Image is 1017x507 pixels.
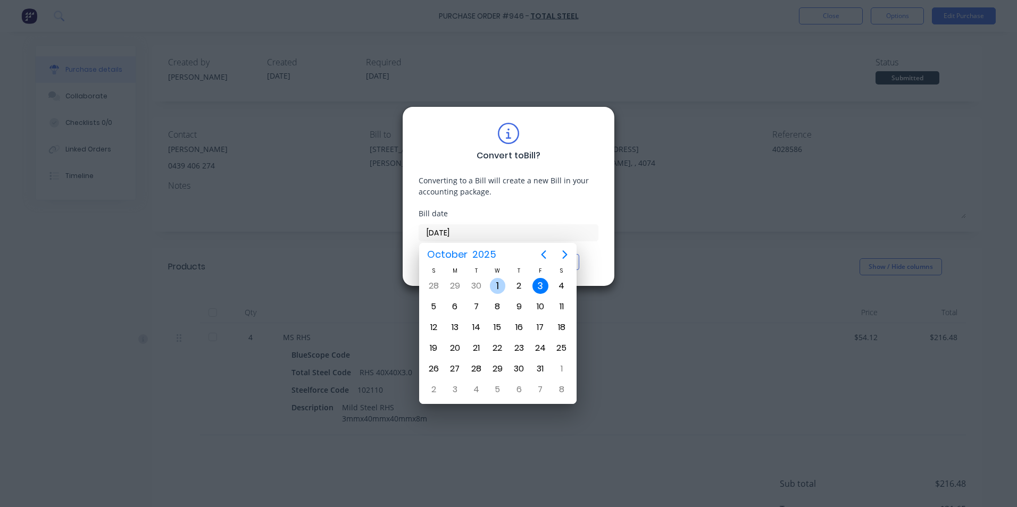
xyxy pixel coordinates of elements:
div: Wednesday, October 15, 2025 [489,319,505,335]
div: Tuesday, September 30, 2025 [468,278,484,294]
div: Thursday, October 2, 2025 [511,278,527,294]
span: October [424,245,470,264]
div: Monday, November 3, 2025 [447,382,463,398]
div: Tuesday, October 14, 2025 [468,319,484,335]
div: Sunday, October 5, 2025 [426,299,441,315]
div: Saturday, October 4, 2025 [554,278,570,294]
div: S [551,266,572,275]
button: October2025 [420,245,503,264]
div: Tuesday, October 21, 2025 [468,340,484,356]
div: Thursday, November 6, 2025 [511,382,527,398]
div: Sunday, October 12, 2025 [426,319,441,335]
div: Saturday, October 18, 2025 [554,319,570,335]
div: Bill date [419,208,598,219]
div: Sunday, November 2, 2025 [426,382,441,398]
div: Saturday, October 11, 2025 [554,299,570,315]
div: S [423,266,444,275]
button: Next page [554,244,576,265]
div: M [444,266,465,275]
div: Sunday, October 19, 2025 [426,340,441,356]
div: Wednesday, October 8, 2025 [489,299,505,315]
div: Monday, October 27, 2025 [447,361,463,377]
div: Wednesday, October 29, 2025 [489,361,505,377]
div: Tuesday, October 7, 2025 [468,299,484,315]
button: Previous page [533,244,554,265]
div: Monday, October 20, 2025 [447,340,463,356]
div: Sunday, September 28, 2025 [426,278,441,294]
div: T [465,266,487,275]
div: T [508,266,530,275]
div: Thursday, October 23, 2025 [511,340,527,356]
div: Friday, October 10, 2025 [532,299,548,315]
div: Monday, September 29, 2025 [447,278,463,294]
div: Monday, October 13, 2025 [447,319,463,335]
div: Monday, October 6, 2025 [447,299,463,315]
div: Wednesday, October 22, 2025 [489,340,505,356]
div: Saturday, October 25, 2025 [554,340,570,356]
div: Tuesday, November 4, 2025 [468,382,484,398]
div: Thursday, October 9, 2025 [511,299,527,315]
div: Wednesday, October 1, 2025 [490,278,506,294]
div: Thursday, October 16, 2025 [511,319,527,335]
div: Thursday, October 30, 2025 [511,361,527,377]
span: 2025 [470,245,498,264]
div: W [487,266,508,275]
div: Friday, October 24, 2025 [532,340,548,356]
div: Friday, November 7, 2025 [532,382,548,398]
div: Saturday, November 8, 2025 [554,382,570,398]
div: Friday, October 17, 2025 [532,319,548,335]
div: F [530,266,551,275]
div: Converting to a Bill will create a new Bill in your accounting package. [419,175,598,197]
div: Today, Friday, October 3, 2025 [532,278,548,294]
div: Wednesday, November 5, 2025 [489,382,505,398]
div: Saturday, November 1, 2025 [554,361,570,377]
div: Friday, October 31, 2025 [532,361,548,377]
div: Sunday, October 26, 2025 [426,361,441,377]
div: Convert to Bill ? [477,149,540,162]
div: Tuesday, October 28, 2025 [468,361,484,377]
